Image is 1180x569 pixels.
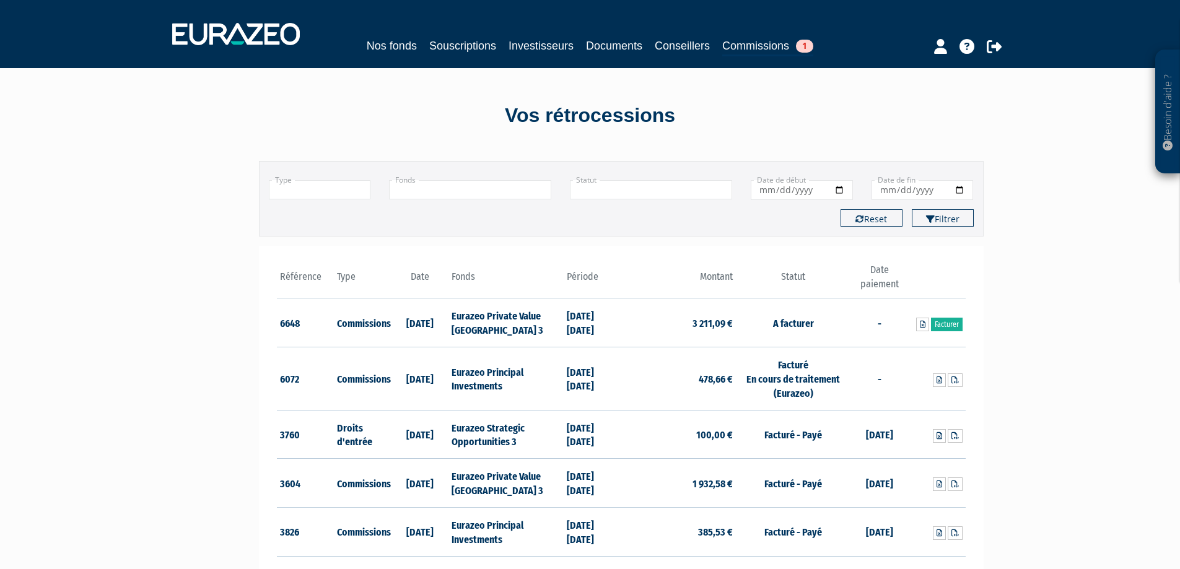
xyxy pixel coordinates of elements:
td: 100,00 € [621,410,736,459]
a: Conseillers [655,37,710,54]
td: Commissions [334,347,391,410]
button: Reset [841,209,902,227]
td: [DATE] [391,410,449,459]
td: [DATE] [391,459,449,508]
td: [DATE] [850,410,908,459]
td: - [850,347,908,410]
td: [DATE] [DATE] [564,298,621,347]
td: Commissions [334,298,391,347]
th: Type [334,263,391,298]
td: Facturé - Payé [736,410,850,459]
td: [DATE] [850,507,908,556]
td: Facturé - Payé [736,459,850,508]
span: 1 [796,40,813,53]
td: A facturer [736,298,850,347]
td: Commissions [334,459,391,508]
td: Facturé - Payé [736,507,850,556]
td: 1 932,58 € [621,459,736,508]
td: [DATE] [DATE] [564,410,621,459]
td: Eurazeo Private Value [GEOGRAPHIC_DATA] 3 [448,459,563,508]
th: Fonds [448,263,563,298]
a: Nos fonds [367,37,417,54]
td: 3604 [277,459,334,508]
td: Eurazeo Principal Investments [448,507,563,556]
td: Facturé En cours de traitement (Eurazeo) [736,347,850,410]
td: 3 211,09 € [621,298,736,347]
a: Commissions1 [722,37,813,56]
img: 1732889491-logotype_eurazeo_blanc_rvb.png [172,23,300,45]
th: Date paiement [850,263,908,298]
td: [DATE] [391,298,449,347]
td: 3826 [277,507,334,556]
th: Référence [277,263,334,298]
td: 478,66 € [621,347,736,410]
th: Date [391,263,449,298]
td: [DATE] [DATE] [564,507,621,556]
a: Facturer [931,318,963,331]
th: Période [564,263,621,298]
td: [DATE] [DATE] [564,347,621,410]
td: - [850,298,908,347]
td: [DATE] [391,347,449,410]
td: Droits d'entrée [334,410,391,459]
th: Statut [736,263,850,298]
td: Commissions [334,507,391,556]
td: Eurazeo Principal Investments [448,347,563,410]
button: Filtrer [912,209,974,227]
td: 385,53 € [621,507,736,556]
th: Montant [621,263,736,298]
td: [DATE] [850,459,908,508]
a: Documents [586,37,642,54]
div: Vos rétrocessions [237,102,943,130]
a: Souscriptions [429,37,496,54]
p: Besoin d'aide ? [1161,56,1175,168]
td: 3760 [277,410,334,459]
a: Investisseurs [509,37,574,54]
td: Eurazeo Private Value [GEOGRAPHIC_DATA] 3 [448,298,563,347]
td: [DATE] [DATE] [564,459,621,508]
td: Eurazeo Strategic Opportunities 3 [448,410,563,459]
td: 6648 [277,298,334,347]
td: 6072 [277,347,334,410]
td: [DATE] [391,507,449,556]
